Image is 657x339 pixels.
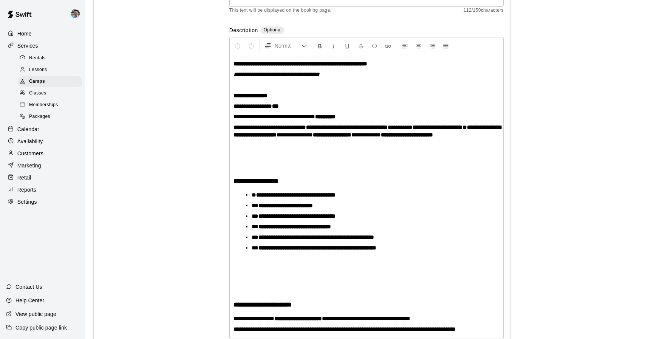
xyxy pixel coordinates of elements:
[412,39,425,53] button: Center Align
[341,39,354,53] button: Format Underline
[261,39,310,53] button: Formatting Options
[15,297,44,304] p: Help Center
[18,100,82,110] div: Memberships
[17,162,41,169] p: Marketing
[18,111,85,123] a: Packages
[17,186,36,193] p: Reports
[399,39,411,53] button: Left Align
[6,40,79,51] a: Services
[17,125,39,133] p: Calendar
[6,136,79,147] a: Availability
[6,196,79,207] a: Settings
[15,324,67,331] p: Copy public page link
[18,111,82,122] div: Packages
[29,90,46,97] span: Classes
[18,64,85,76] a: Lessons
[71,9,80,18] img: Ryan Goehring
[18,52,85,64] a: Rentals
[439,39,452,53] button: Justify Align
[231,39,244,53] button: Undo
[18,65,82,75] div: Lessons
[29,66,47,74] span: Lessons
[29,54,46,62] span: Rentals
[29,101,58,109] span: Memberships
[17,174,31,181] p: Retail
[17,30,32,37] p: Home
[6,172,79,183] a: Retail
[6,148,79,159] a: Customers
[382,39,394,53] button: Insert Link
[18,88,85,99] a: Classes
[18,76,82,87] div: Camps
[15,283,42,291] p: Contact Us
[15,310,56,318] p: View public page
[18,76,85,88] a: Camps
[29,113,50,121] span: Packages
[29,78,45,85] span: Camps
[229,7,332,14] span: This text will be displayed on the booking page.
[314,39,326,53] button: Format Bold
[18,88,82,99] div: Classes
[18,53,82,63] div: Rentals
[17,198,37,206] p: Settings
[275,42,301,50] span: Normal
[6,184,79,195] a: Reports
[69,6,85,21] div: Ryan Goehring
[17,138,43,145] p: Availability
[6,160,79,171] a: Marketing
[368,39,381,53] button: Insert Code
[245,39,258,53] button: Redo
[18,99,85,111] a: Memberships
[426,39,439,53] button: Right Align
[6,28,79,39] a: Home
[464,7,504,14] span: 112 / 150 characters
[229,26,258,35] label: Description
[17,42,38,50] p: Services
[327,39,340,53] button: Format Italics
[6,124,79,135] a: Calendar
[354,39,367,53] button: Format Strikethrough
[263,27,281,33] span: Optional
[17,150,43,157] p: Customers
